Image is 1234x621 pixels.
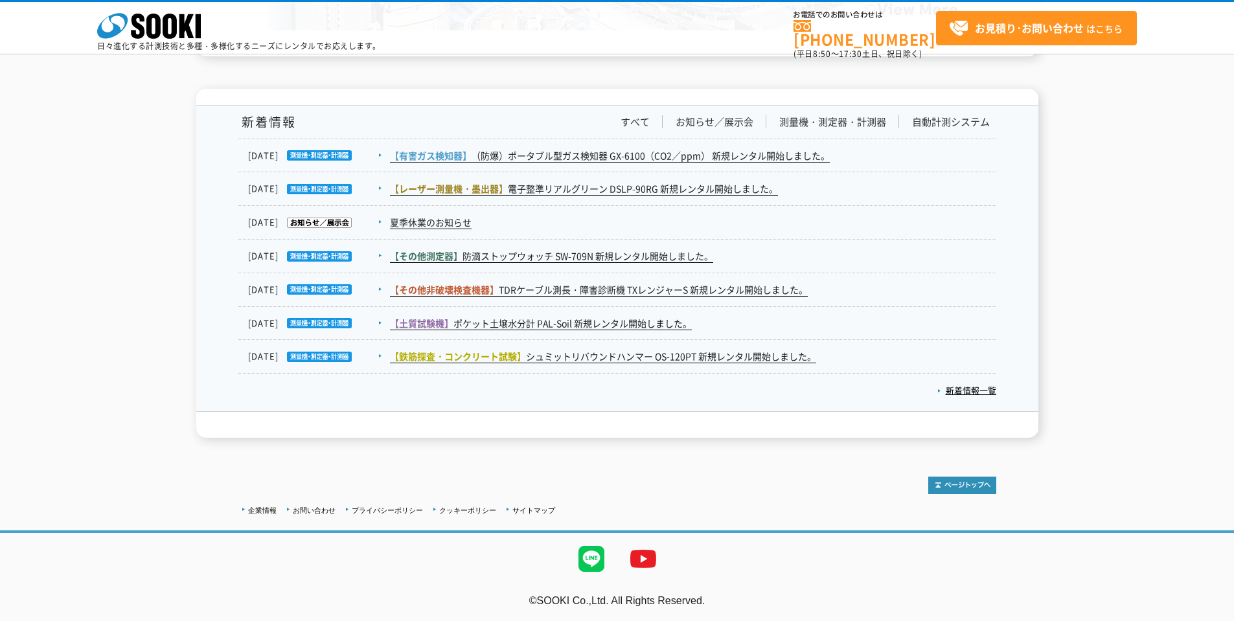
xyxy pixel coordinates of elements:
span: はこちら [949,19,1123,38]
a: お問い合わせ [293,506,336,514]
span: お電話でのお問い合わせは [794,11,936,19]
img: YouTube [617,533,669,585]
a: 測量機・測定器・計測器 [779,115,886,129]
h1: 新着情報 [238,115,296,129]
a: お見積り･お問い合わせはこちら [936,11,1137,45]
span: 【鉄筋探査・コンクリート試験】 [390,350,526,363]
a: 【その他測定器】防滴ストップウォッチ SW-709N 新規レンタル開始しました。 [390,249,713,263]
span: 【レーザー測量機・墨出器】 [390,182,508,195]
a: 新着情報一覧 [937,384,996,396]
a: すべて [621,115,650,129]
img: 測量機・測定器・計測器 [279,150,352,161]
dt: [DATE] [248,216,389,229]
img: 測量機・測定器・計測器 [279,352,352,362]
strong: お見積り･お問い合わせ [975,20,1084,36]
img: 測量機・測定器・計測器 [279,184,352,194]
dt: [DATE] [248,350,389,363]
a: プライバシーポリシー [352,506,423,514]
a: 【その他非破壊検査機器】TDRケーブル測長・障害診断機 TXレンジャーS 新規レンタル開始しました。 [390,283,808,297]
img: 測量機・測定器・計測器 [279,318,352,328]
span: 【その他非破壊検査機器】 [390,283,499,296]
span: 17:30 [839,48,862,60]
span: 【その他測定器】 [390,249,463,262]
a: [PHONE_NUMBER] [794,20,936,47]
a: サイトマップ [512,506,555,514]
a: 自動計測システム [912,115,990,129]
a: 【レーザー測量機・墨出器】電子整準リアルグリーン DSLP-90RG 新規レンタル開始しました。 [390,182,778,196]
dt: [DATE] [248,249,389,263]
a: テストMail [1184,608,1234,619]
a: 企業情報 [248,506,277,514]
a: 【有害ガス検知器】（防爆）ポータブル型ガス検知器 GX-6100（CO2／ppm） 新規レンタル開始しました。 [390,149,830,163]
a: お知らせ／展示会 [676,115,753,129]
img: 測量機・測定器・計測器 [279,251,352,262]
span: (平日 ～ 土日、祝日除く) [794,48,922,60]
dt: [DATE] [248,149,389,163]
dt: [DATE] [248,283,389,297]
span: 【土質試験機】 [390,317,453,330]
p: 日々進化する計測技術と多種・多様化するニーズにレンタルでお応えします。 [97,42,381,50]
dt: [DATE] [248,317,389,330]
a: クッキーポリシー [439,506,496,514]
span: 8:50 [813,48,831,60]
a: 夏季休業のお知らせ [390,216,472,229]
img: LINE [566,533,617,585]
span: 【有害ガス検知器】 [390,149,472,162]
img: トップページへ [928,477,996,494]
dt: [DATE] [248,182,389,196]
a: 【鉄筋探査・コンクリート試験】シュミットリバウンドハンマー OS-120PT 新規レンタル開始しました。 [390,350,816,363]
img: お知らせ／展示会 [279,218,352,228]
a: 【土質試験機】ポケット土壌水分計 PAL-Soil 新規レンタル開始しました。 [390,317,692,330]
img: 測量機・測定器・計測器 [279,284,352,295]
